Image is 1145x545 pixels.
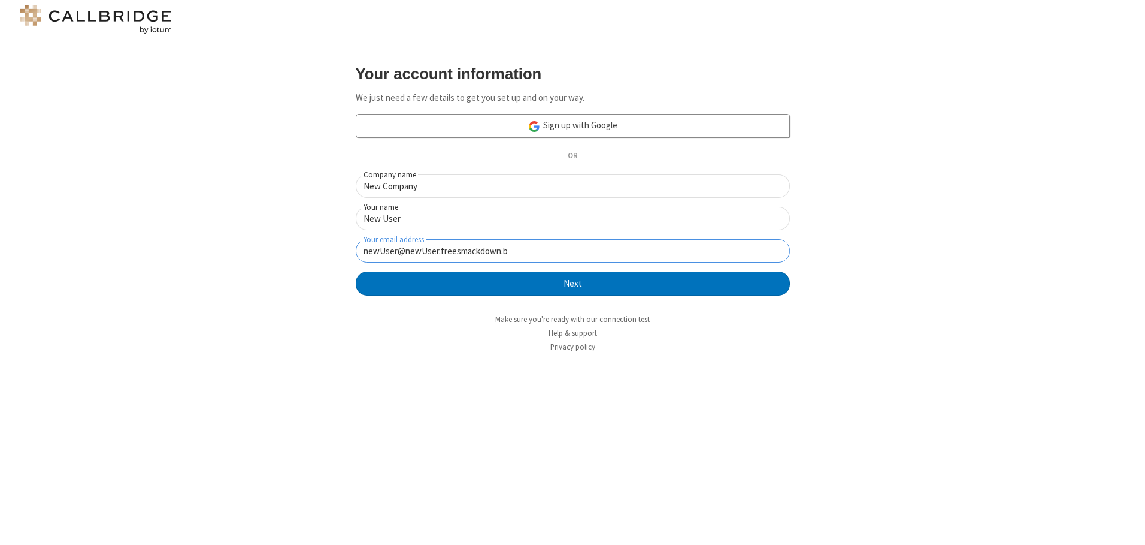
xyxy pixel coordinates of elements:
[356,174,790,198] input: Company name
[563,148,582,165] span: OR
[356,65,790,82] h3: Your account information
[549,328,597,338] a: Help & support
[356,207,790,230] input: Your name
[356,114,790,138] a: Sign up with Google
[550,342,595,352] a: Privacy policy
[356,91,790,105] p: We just need a few details to get you set up and on your way.
[356,272,790,296] button: Next
[18,5,174,34] img: logo@2x.png
[495,314,650,324] a: Make sure you're ready with our connection test
[356,239,790,263] input: Your email address
[528,120,541,133] img: google-icon.png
